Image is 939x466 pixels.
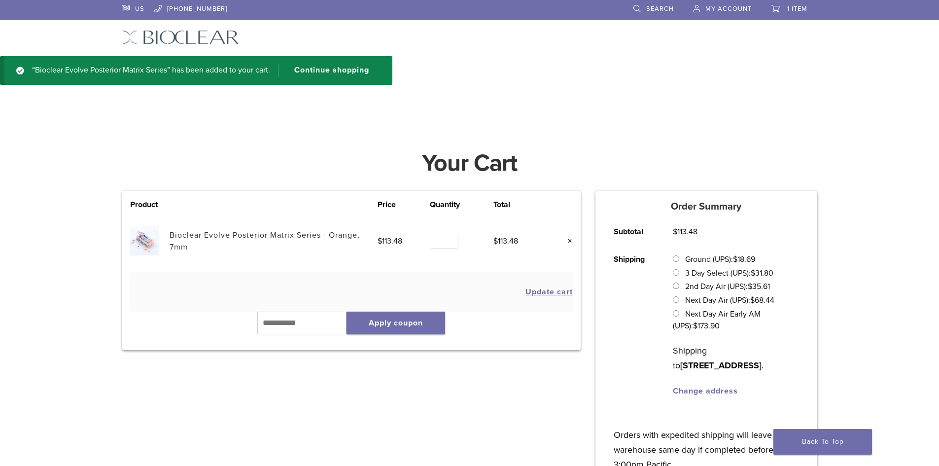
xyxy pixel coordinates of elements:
strong: [STREET_ADDRESS] [680,360,762,371]
bdi: 35.61 [748,282,770,291]
th: Subtotal [603,218,662,246]
bdi: 113.48 [673,227,697,237]
span: $ [750,295,755,305]
span: My Account [705,5,752,13]
a: Bioclear Evolve Posterior Matrix Series - Orange, 7mm [170,230,360,252]
bdi: 18.69 [733,254,755,264]
label: Ground (UPS): [685,254,755,264]
span: Search [646,5,674,13]
th: Quantity [430,199,493,211]
a: Back To Top [773,429,872,455]
img: Bioclear Evolve Posterior Matrix Series - Orange, 7mm [130,226,159,255]
bdi: 113.48 [378,236,402,246]
label: Next Day Air Early AM (UPS): [673,309,760,331]
h5: Order Summary [595,201,817,213]
button: Update cart [525,288,573,296]
h1: Your Cart [115,151,825,175]
p: Shipping to . [673,343,799,373]
label: Next Day Air (UPS): [685,295,774,305]
bdi: 173.90 [693,321,720,331]
span: $ [673,227,677,237]
span: $ [748,282,752,291]
label: 2nd Day Air (UPS): [685,282,770,291]
th: Total [493,199,546,211]
span: $ [378,236,382,246]
bdi: 113.48 [493,236,518,246]
bdi: 68.44 [750,295,774,305]
span: $ [733,254,737,264]
th: Price [378,199,430,211]
label: 3 Day Select (UPS): [685,268,773,278]
bdi: 31.80 [751,268,773,278]
img: Bioclear [122,30,239,44]
a: Continue shopping [278,64,377,77]
span: $ [493,236,498,246]
a: Remove this item [560,235,573,248]
a: Change address [673,386,738,396]
button: Apply coupon [347,312,445,334]
th: Product [130,199,170,211]
th: Shipping [603,246,662,405]
span: $ [751,268,755,278]
span: 1 item [787,5,807,13]
span: $ [693,321,697,331]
